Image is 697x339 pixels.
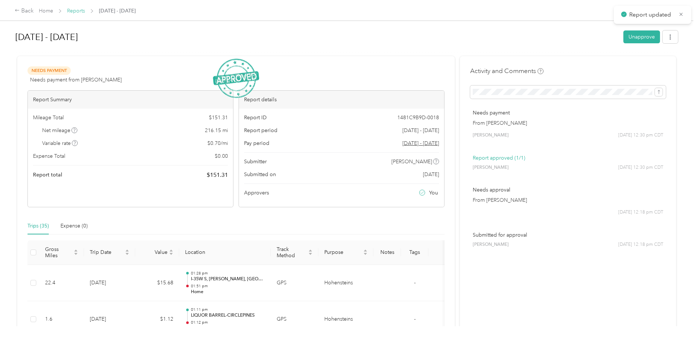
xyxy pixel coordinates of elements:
span: [DATE] 12:18 pm CDT [618,241,663,248]
span: caret-up [74,248,78,253]
span: caret-down [74,252,78,256]
p: 01:28 pm [191,271,265,276]
p: Needs approval [473,186,663,194]
span: Needs Payment [27,66,71,75]
div: Back [15,7,34,15]
th: Notes [373,240,401,265]
td: $15.68 [135,265,179,302]
span: Trip Date [90,249,123,255]
span: caret-down [308,252,313,256]
span: [DATE] - [DATE] [402,127,439,134]
span: Report ID [244,114,267,121]
td: GPS [271,301,318,338]
span: Report total [33,171,62,179]
span: 216.15 mi [205,127,228,134]
div: Report details [239,91,444,109]
span: Go to pay period [402,139,439,147]
th: Trip Date [84,240,135,265]
p: Needs payment [473,109,663,117]
iframe: Everlance-gr Chat Button Frame [656,298,697,339]
p: Submitted for approval [473,231,663,239]
p: I-35W S, [PERSON_NAME], [GEOGRAPHIC_DATA] [191,276,265,282]
span: caret-down [363,252,368,256]
span: [DATE] 12:30 pm CDT [618,132,663,139]
span: Submitted on [244,171,276,178]
span: Report period [244,127,277,134]
span: caret-up [308,248,313,253]
td: 22.4 [39,265,84,302]
th: Track Method [271,240,318,265]
span: [PERSON_NAME] [391,158,432,165]
div: Trips (35) [27,222,49,230]
p: LIQUOR BARREL-CIRCLEPINES [191,312,265,319]
span: [DATE] 12:18 pm CDT [618,209,663,216]
span: - [414,280,416,286]
div: Expense (0) [60,222,88,230]
span: $ 0.00 [215,152,228,160]
span: Purpose [324,249,362,255]
span: - [414,316,416,322]
p: 01:12 pm [191,320,265,325]
span: $ 0.70 / mi [207,139,228,147]
span: Gross Miles [45,246,72,259]
span: Variable rate [42,139,78,147]
div: Report Summary [28,91,233,109]
p: Home [191,289,265,295]
span: caret-up [363,248,368,253]
p: 01:11 pm [191,307,265,312]
span: You [429,189,438,197]
p: From [PERSON_NAME] [473,196,663,204]
span: caret-down [125,252,129,256]
span: Track Method [277,246,307,259]
p: From [PERSON_NAME] [473,119,663,127]
span: [DATE] 12:30 pm CDT [618,164,663,171]
span: Expense Total [33,152,65,160]
p: 01:51 pm [191,284,265,289]
th: Value [135,240,179,265]
span: [DATE] [423,171,439,178]
span: Submitter [244,158,267,165]
h1: Sep 21 - Oct 4, 2025 [15,28,618,46]
p: Report approved (1/1) [473,154,663,162]
span: [PERSON_NAME] [473,241,509,248]
h4: Activity and Comments [470,66,543,76]
span: caret-down [169,252,173,256]
img: ApprovedStamp [213,59,259,98]
span: $ 151.31 [209,114,228,121]
button: Unapprove [623,30,660,43]
span: caret-up [169,248,173,253]
span: Needs payment from [PERSON_NAME] [30,76,122,84]
p: NAPLES WINE & SPIRITS [191,325,265,332]
span: Net mileage [42,127,78,134]
span: $ 151.31 [207,171,228,179]
span: caret-up [125,248,129,253]
td: [DATE] [84,301,135,338]
a: Reports [67,8,85,14]
span: Mileage Total [33,114,64,121]
td: 1.6 [39,301,84,338]
th: Purpose [318,240,373,265]
a: Home [39,8,53,14]
span: Pay period [244,139,269,147]
span: [PERSON_NAME] [473,132,509,139]
td: Hohensteins [318,301,373,338]
span: [DATE] - [DATE] [99,7,136,15]
p: Report updated [629,10,673,19]
th: Location [179,240,271,265]
td: [DATE] [84,265,135,302]
span: 1481C9B9D-0018 [397,114,439,121]
td: $1.12 [135,301,179,338]
td: Hohensteins [318,265,373,302]
th: Tags [401,240,428,265]
span: Value [141,249,167,255]
span: Approvers [244,189,269,197]
th: Gross Miles [39,240,84,265]
td: GPS [271,265,318,302]
span: [PERSON_NAME] [473,164,509,171]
